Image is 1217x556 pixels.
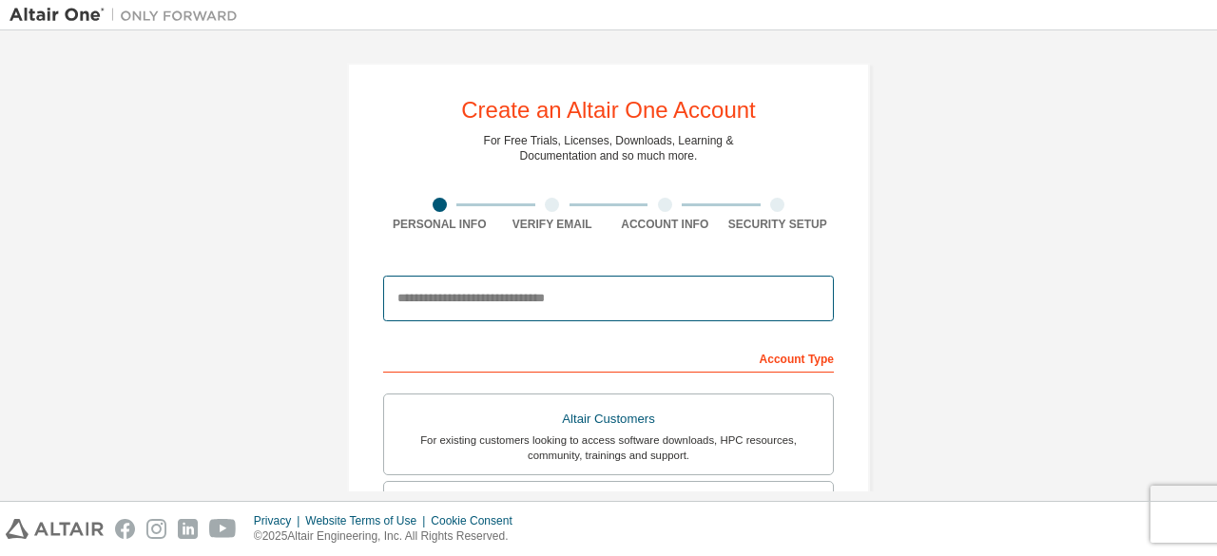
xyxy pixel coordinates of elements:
img: youtube.svg [209,519,237,539]
div: Verify Email [496,217,609,232]
div: Cookie Consent [431,513,523,528]
div: For Free Trials, Licenses, Downloads, Learning & Documentation and so much more. [484,133,734,163]
div: Website Terms of Use [305,513,431,528]
img: facebook.svg [115,519,135,539]
div: Personal Info [383,217,496,232]
div: Security Setup [722,217,835,232]
p: © 2025 Altair Engineering, Inc. All Rights Reserved. [254,528,524,545]
img: Altair One [10,6,247,25]
img: instagram.svg [146,519,166,539]
img: linkedin.svg [178,519,198,539]
div: Account Type [383,342,834,373]
div: Account Info [608,217,722,232]
div: Privacy [254,513,305,528]
img: altair_logo.svg [6,519,104,539]
div: Altair Customers [396,406,821,432]
div: Create an Altair One Account [461,99,756,122]
div: For existing customers looking to access software downloads, HPC resources, community, trainings ... [396,432,821,463]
